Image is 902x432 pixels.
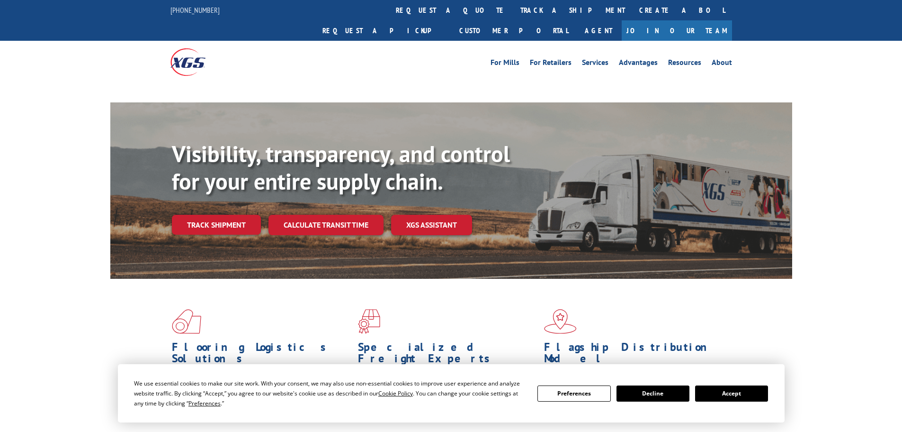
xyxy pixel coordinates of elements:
[712,59,732,69] a: About
[172,215,261,235] a: Track shipment
[268,215,384,235] a: Calculate transit time
[118,364,785,423] div: Cookie Consent Prompt
[134,378,526,408] div: We use essential cookies to make our site work. With your consent, we may also use non-essential ...
[695,386,768,402] button: Accept
[315,20,452,41] a: Request a pickup
[619,59,658,69] a: Advantages
[582,59,608,69] a: Services
[622,20,732,41] a: Join Our Team
[378,389,413,397] span: Cookie Policy
[172,341,351,369] h1: Flooring Logistics Solutions
[391,215,472,235] a: XGS ASSISTANT
[575,20,622,41] a: Agent
[616,386,689,402] button: Decline
[544,309,577,334] img: xgs-icon-flagship-distribution-model-red
[544,341,723,369] h1: Flagship Distribution Model
[188,399,221,407] span: Preferences
[172,309,201,334] img: xgs-icon-total-supply-chain-intelligence-red
[172,139,510,196] b: Visibility, transparency, and control for your entire supply chain.
[358,341,537,369] h1: Specialized Freight Experts
[537,386,610,402] button: Preferences
[170,5,220,15] a: [PHONE_NUMBER]
[491,59,519,69] a: For Mills
[530,59,572,69] a: For Retailers
[358,309,380,334] img: xgs-icon-focused-on-flooring-red
[452,20,575,41] a: Customer Portal
[668,59,701,69] a: Resources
